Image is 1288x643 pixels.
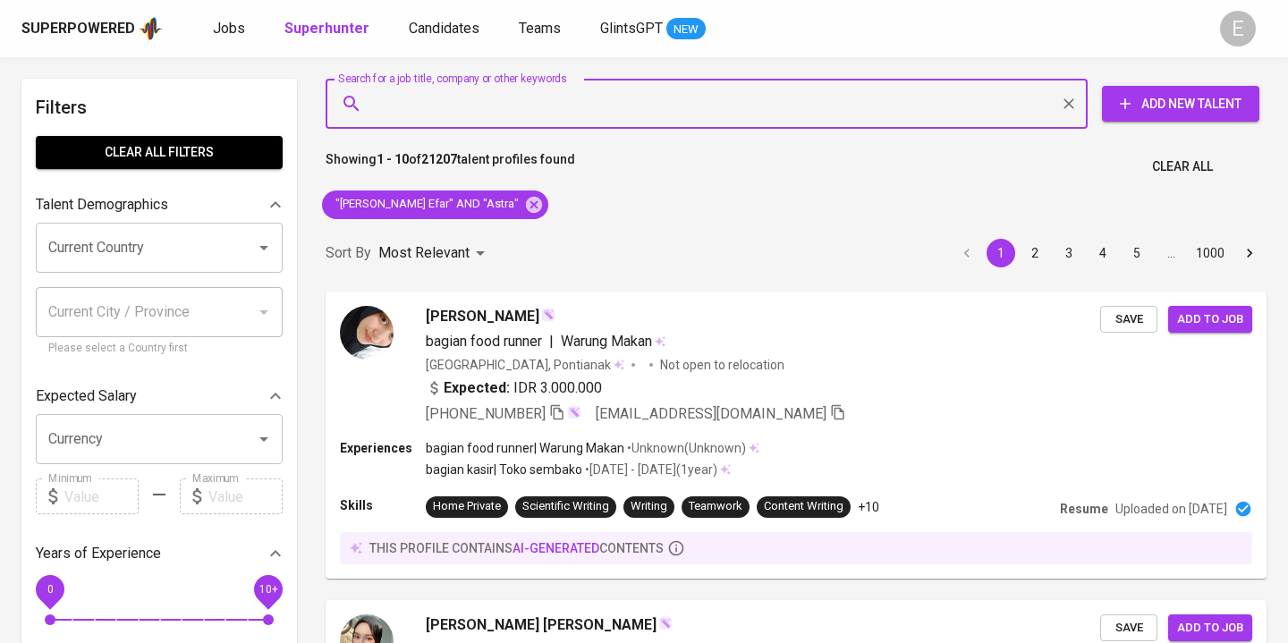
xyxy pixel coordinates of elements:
[426,333,542,350] span: bagian food runner
[213,20,245,37] span: Jobs
[1152,156,1213,178] span: Clear All
[340,306,394,360] img: b7724d957cfb26aad4e2f373efe0ec65.jpg
[21,15,163,42] a: Superpoweredapp logo
[378,242,470,264] p: Most Relevant
[1168,614,1252,642] button: Add to job
[433,498,501,515] div: Home Private
[1191,239,1230,267] button: Go to page 1000
[322,196,530,213] span: "[PERSON_NAME] Efar" AND "Astra"
[208,478,283,514] input: Value
[378,237,491,270] div: Most Relevant
[326,292,1267,579] a: [PERSON_NAME]bagian food runner|Warung Makan[GEOGRAPHIC_DATA], PontianakNot open to relocationExp...
[1055,239,1083,267] button: Go to page 3
[47,583,53,596] span: 0
[426,405,546,422] span: [PHONE_NUMBER]
[1145,150,1220,183] button: Clear All
[369,539,664,557] p: this profile contains contents
[426,356,624,374] div: [GEOGRAPHIC_DATA], Pontianak
[764,498,843,515] div: Content Writing
[624,439,746,457] p: • Unknown ( Unknown )
[36,385,137,407] p: Expected Salary
[631,498,667,515] div: Writing
[1089,239,1117,267] button: Go to page 4
[561,333,652,350] span: Warung Makan
[1021,239,1049,267] button: Go to page 2
[36,543,161,564] p: Years of Experience
[567,405,581,419] img: magic_wand.svg
[251,235,276,260] button: Open
[1235,239,1264,267] button: Go to next page
[519,20,561,37] span: Teams
[251,427,276,452] button: Open
[36,378,283,414] div: Expected Salary
[1100,306,1157,334] button: Save
[409,18,483,40] a: Candidates
[541,308,555,322] img: magic_wand.svg
[50,141,268,164] span: Clear All filters
[36,136,283,169] button: Clear All filters
[36,187,283,223] div: Talent Demographics
[444,377,510,399] b: Expected:
[326,150,575,183] p: Showing of talent profiles found
[426,439,624,457] p: bagian food runner | Warung Makan
[1123,239,1151,267] button: Go to page 5
[36,194,168,216] p: Talent Demographics
[421,152,457,166] b: 21207
[596,405,826,422] span: [EMAIL_ADDRESS][DOMAIN_NAME]
[64,478,139,514] input: Value
[377,152,409,166] b: 1 - 10
[1056,91,1081,116] button: Clear
[660,356,784,374] p: Not open to relocation
[689,498,742,515] div: Teamwork
[600,18,706,40] a: GlintsGPT NEW
[21,19,135,39] div: Superpowered
[1100,614,1157,642] button: Save
[1177,309,1243,330] span: Add to job
[426,306,539,327] span: [PERSON_NAME]
[666,21,706,38] span: NEW
[426,377,602,399] div: IDR 3.000.000
[950,239,1267,267] nav: pagination navigation
[426,461,582,478] p: bagian kasir | Toko sembako
[1115,500,1227,518] p: Uploaded on [DATE]
[322,190,548,219] div: "[PERSON_NAME] Efar" AND "Astra"
[549,331,554,352] span: |
[513,541,599,555] span: AI-generated
[36,93,283,122] h6: Filters
[326,242,371,264] p: Sort By
[1177,618,1243,639] span: Add to job
[340,496,426,514] p: Skills
[1060,500,1108,518] p: Resume
[284,20,369,37] b: Superhunter
[1220,11,1256,47] div: E
[522,498,609,515] div: Scientific Writing
[1109,309,1148,330] span: Save
[582,461,717,478] p: • [DATE] - [DATE] ( 1 year )
[600,20,663,37] span: GlintsGPT
[139,15,163,42] img: app logo
[213,18,249,40] a: Jobs
[340,439,426,457] p: Experiences
[426,614,657,636] span: [PERSON_NAME] [PERSON_NAME]
[858,498,879,516] p: +10
[48,340,270,358] p: Please select a Country first
[658,616,673,630] img: magic_wand.svg
[1168,306,1252,334] button: Add to job
[987,239,1015,267] button: page 1
[519,18,564,40] a: Teams
[36,536,283,571] div: Years of Experience
[1157,244,1185,262] div: …
[1116,93,1245,115] span: Add New Talent
[284,18,373,40] a: Superhunter
[1109,618,1148,639] span: Save
[1102,86,1259,122] button: Add New Talent
[409,20,479,37] span: Candidates
[258,583,277,596] span: 10+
